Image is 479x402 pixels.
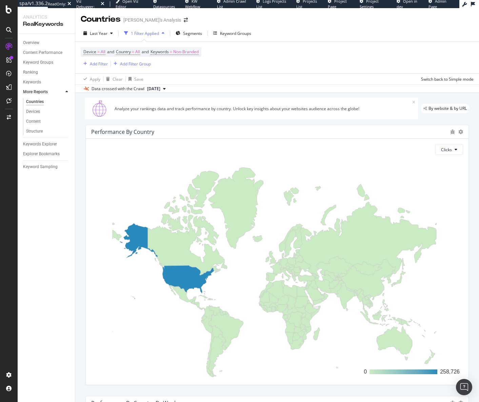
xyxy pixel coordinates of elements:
[48,1,66,7] div: ReadOnly:
[23,20,69,28] div: RealKeywords
[81,28,116,39] button: Last Year
[120,61,151,67] div: Add Filter Group
[26,118,70,125] a: Content
[220,31,251,36] div: Keyword Groups
[183,31,202,36] span: Segments
[26,98,44,105] div: Countries
[23,141,57,148] div: Keywords Explorer
[23,49,62,56] div: Content Performance
[26,128,43,135] div: Structure
[90,31,107,36] span: Last Year
[126,74,143,84] button: Save
[421,76,474,82] div: Switch back to Simple mode
[81,60,108,68] button: Add Filter
[92,86,144,92] div: Data crossed with the Crawl
[23,163,70,170] a: Keyword Sampling
[90,76,100,82] div: Apply
[116,49,131,55] span: Country
[103,74,123,84] button: Clear
[173,47,199,57] span: Non-Branded
[23,79,70,86] a: Keywords
[26,98,70,105] a: Countries
[111,60,151,68] button: Add Filter Group
[23,88,63,96] a: More Reports
[170,49,172,55] span: =
[26,128,70,135] a: Structure
[23,49,70,56] a: Content Performance
[87,100,112,117] img: 1GusSBFZZAnHA7zLEg47bDqG2kt9RcmYEu+aKkSRu3AaxSDZ9X71ELQjEAcnUZcSIrNMcgw9IrD2IJjLV5mxQSv0LGqQkmPZE...
[131,31,159,36] div: 1 Filter Applied
[23,59,53,66] div: Keyword Groups
[23,39,39,46] div: Overview
[153,4,175,9] span: Datasources
[435,144,463,155] button: Clicks
[23,39,70,46] a: Overview
[428,106,467,110] span: By website & by URL
[23,79,41,86] div: Keywords
[151,49,169,55] span: Keywords
[134,76,143,82] div: Save
[441,147,452,153] span: Clicks
[23,14,69,20] div: Analytics
[83,49,96,55] span: Device
[97,49,100,55] span: =
[121,28,167,39] button: 1 Filter Applied
[23,141,70,148] a: Keywords Explorer
[144,85,168,93] button: [DATE]
[421,104,470,113] div: legacy label
[26,118,41,125] div: Content
[23,88,48,96] div: More Reports
[107,49,114,55] span: and
[132,49,134,55] span: =
[23,150,70,158] a: Explorer Bookmarks
[91,128,154,135] div: Performance by country
[456,379,472,395] div: Open Intercom Messenger
[81,74,100,84] button: Apply
[113,76,123,82] div: Clear
[115,106,412,112] div: Analyze your rankings data and track performance by country. Unlock key insights about your websi...
[26,108,40,115] div: Devices
[23,163,58,170] div: Keyword Sampling
[450,129,455,134] div: bug
[364,368,367,376] div: 0
[418,74,474,84] button: Switch back to Simple mode
[211,28,254,39] button: Keyword Groups
[147,86,160,92] span: 2025 Aug. 14th
[123,17,181,23] div: [PERSON_NAME]'s Analysis
[90,61,108,67] div: Add Filter
[184,18,188,22] div: arrow-right-arrow-left
[81,14,121,25] div: Countries
[101,47,105,57] span: All
[23,69,70,76] a: Ranking
[135,47,140,57] span: All
[142,49,149,55] span: and
[23,150,60,158] div: Explorer Bookmarks
[23,69,38,76] div: Ranking
[23,59,70,66] a: Keyword Groups
[173,28,205,39] button: Segments
[440,368,460,376] div: 258,726
[26,108,70,115] a: Devices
